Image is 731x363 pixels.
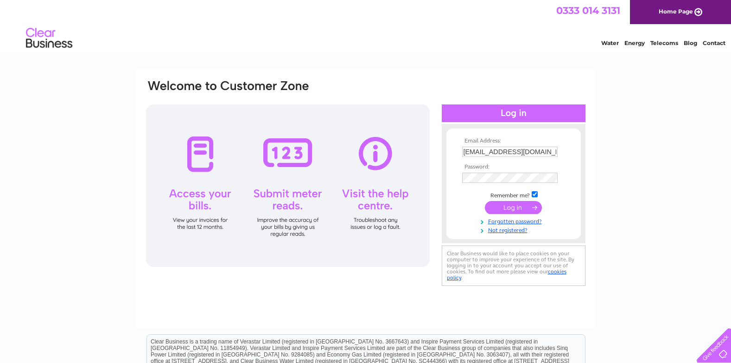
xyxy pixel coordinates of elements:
[147,5,585,45] div: Clear Business is a trading name of Verastar Limited (registered in [GEOGRAPHIC_DATA] No. 3667643...
[485,201,542,214] input: Submit
[462,216,567,225] a: Forgotten password?
[460,190,567,199] td: Remember me?
[447,268,566,281] a: cookies policy
[601,39,619,46] a: Water
[703,39,725,46] a: Contact
[442,246,585,286] div: Clear Business would like to place cookies on your computer to improve your experience of the sit...
[462,225,567,234] a: Not registered?
[684,39,697,46] a: Blog
[460,138,567,144] th: Email Address:
[624,39,645,46] a: Energy
[25,24,73,52] img: logo.png
[556,5,620,16] a: 0333 014 3131
[650,39,678,46] a: Telecoms
[460,164,567,170] th: Password:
